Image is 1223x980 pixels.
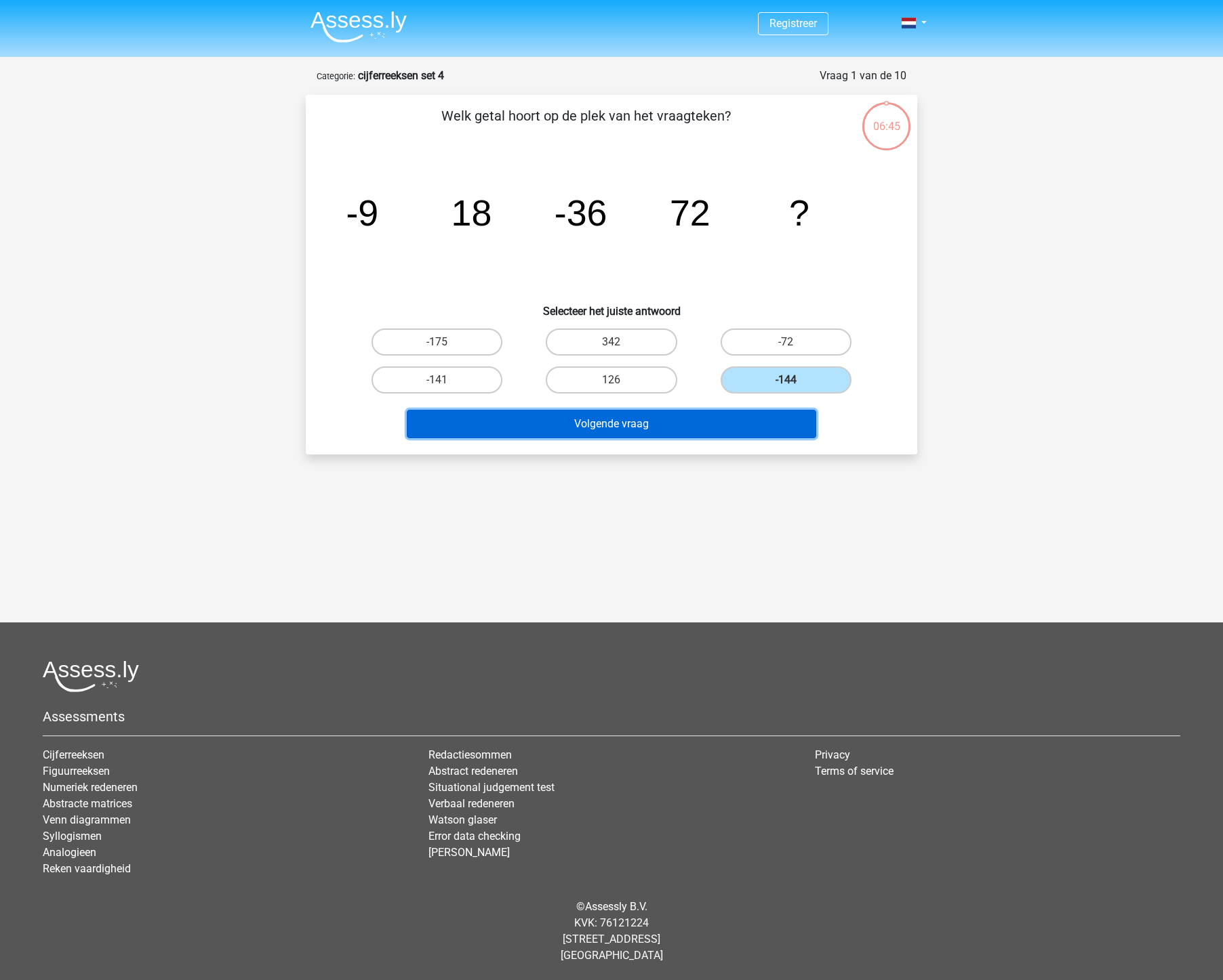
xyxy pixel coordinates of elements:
tspan: 18 [452,192,492,233]
a: Analogieen [43,846,96,859]
tspan: ? [789,192,809,233]
label: -141 [372,366,502,393]
a: Registreer [769,17,817,30]
tspan: -9 [346,192,378,233]
label: 126 [546,366,677,393]
label: -72 [721,328,851,356]
a: Venn diagrammen [43,813,131,826]
a: Redactiesommen [428,748,512,761]
div: © KVK: 76121224 [STREET_ADDRESS] [GEOGRAPHIC_DATA] [33,888,1190,975]
a: Numeriek redeneren [43,781,138,794]
a: Verbaal redeneren [428,797,515,810]
small: Categorie: [317,71,355,81]
a: Assessly B.V. [585,900,647,913]
tspan: 72 [670,192,710,233]
a: Error data checking [428,830,521,843]
a: Abstract redeneren [428,765,518,777]
a: Terms of service [815,765,894,777]
a: Situational judgement test [428,781,555,794]
h6: Selecteer het juiste antwoord [327,294,896,318]
button: Volgende vraag [407,410,817,438]
strong: cijferreeksen set 4 [358,69,444,82]
label: -144 [721,366,851,393]
a: Figuurreeksen [43,765,110,777]
a: Abstracte matrices [43,797,132,810]
a: Syllogismen [43,830,102,843]
div: Vraag 1 van de 10 [820,68,906,84]
p: Welk getal hoort op de plek van het vraagteken? [327,106,845,146]
img: Assessly logo [43,660,139,692]
a: Watson glaser [428,813,497,826]
a: Reken vaardigheid [43,862,131,875]
a: [PERSON_NAME] [428,846,510,859]
img: Assessly [310,11,407,43]
div: 06:45 [861,101,912,135]
label: 342 [546,328,677,356]
label: -175 [372,328,502,356]
a: Privacy [815,748,850,761]
h5: Assessments [43,708,1180,725]
tspan: -36 [555,192,607,233]
a: Cijferreeksen [43,748,104,761]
